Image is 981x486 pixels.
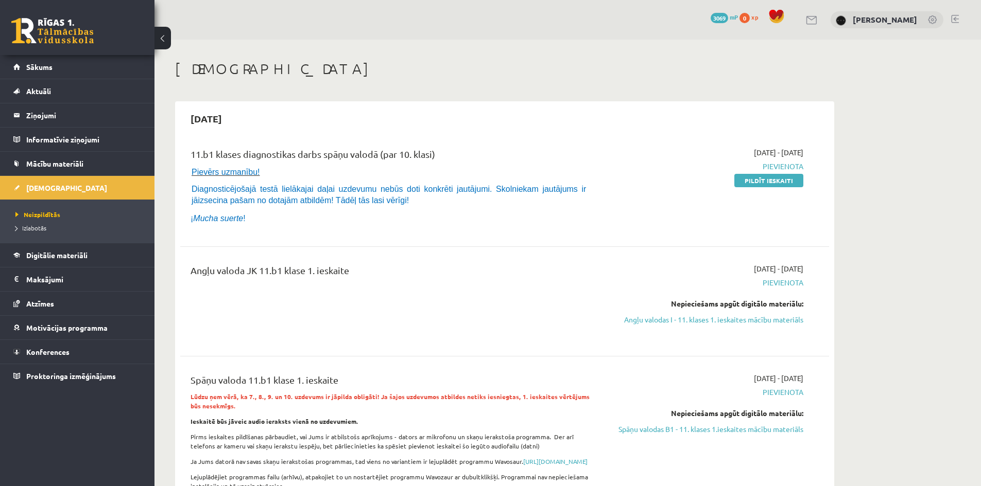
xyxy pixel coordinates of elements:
[191,457,594,466] p: Ja Jums datorā nav savas skaņu ierakstošas programmas, tad viens no variantiem ir lejuplādēt prog...
[15,210,60,219] span: Neizpildītās
[175,60,834,78] h1: [DEMOGRAPHIC_DATA]
[730,13,738,21] span: mP
[609,387,803,398] span: Pievienota
[609,161,803,172] span: Pievienota
[739,13,763,21] a: 0 xp
[13,128,142,151] a: Informatīvie ziņojumi
[15,223,144,232] a: Izlabotās
[26,183,107,192] span: [DEMOGRAPHIC_DATA]
[192,168,260,176] span: Pievērs uzmanību!
[13,243,142,267] a: Digitālie materiāli
[13,55,142,79] a: Sākums
[191,373,594,392] div: Spāņu valoda 11.b1 klase 1. ieskaite
[754,263,803,274] span: [DATE] - [DATE]
[26,347,70,356] span: Konferences
[11,18,94,44] a: Rīgas 1. Tālmācības vidusskola
[191,392,590,410] strong: Lūdzu ņem vērā, ka 7., 8., 9. un 10. uzdevums ir jāpilda obligāti! Ja šajos uzdevumos atbildes ne...
[754,147,803,158] span: [DATE] - [DATE]
[523,457,588,465] a: [URL][DOMAIN_NAME]
[13,364,142,388] a: Proktoringa izmēģinājums
[609,424,803,435] a: Spāņu valodas B1 - 11. klases 1.ieskaites mācību materiāls
[26,159,83,168] span: Mācību materiāli
[609,277,803,288] span: Pievienota
[26,62,53,71] span: Sākums
[13,152,142,175] a: Mācību materiāli
[26,128,142,151] legend: Informatīvie ziņojumi
[15,224,46,232] span: Izlabotās
[26,323,108,332] span: Motivācijas programma
[853,14,917,25] a: [PERSON_NAME]
[26,250,88,260] span: Digitālie materiāli
[13,176,142,200] a: [DEMOGRAPHIC_DATA]
[26,267,142,291] legend: Maksājumi
[734,174,803,187] a: Pildīt ieskaiti
[836,15,846,26] img: Ansis Eglājs
[609,408,803,419] div: Nepieciešams apgūt digitālo materiālu:
[754,373,803,384] span: [DATE] - [DATE]
[609,298,803,309] div: Nepieciešams apgūt digitālo materiālu:
[13,340,142,364] a: Konferences
[191,432,594,451] p: Pirms ieskaites pildīšanas pārbaudiet, vai Jums ir atbilstošs aprīkojums - dators ar mikrofonu un...
[15,210,144,219] a: Neizpildītās
[13,79,142,103] a: Aktuāli
[26,371,116,381] span: Proktoringa izmēģinājums
[192,185,586,205] span: Diagnosticējošajā testā lielākajai daļai uzdevumu nebūs doti konkrēti jautājumi. Skolniekam jautā...
[13,316,142,339] a: Motivācijas programma
[711,13,738,21] a: 3069 mP
[191,147,594,166] div: 11.b1 klases diagnostikas darbs spāņu valodā (par 10. klasi)
[13,103,142,127] a: Ziņojumi
[191,417,358,425] strong: Ieskaitē būs jāveic audio ieraksts vienā no uzdevumiem.
[751,13,758,21] span: xp
[193,214,243,223] i: Mucha suerte
[13,292,142,315] a: Atzīmes
[26,86,51,96] span: Aktuāli
[26,103,142,127] legend: Ziņojumi
[191,214,246,223] span: ¡ !
[739,13,750,23] span: 0
[711,13,728,23] span: 3069
[13,267,142,291] a: Maksājumi
[191,263,594,282] div: Angļu valoda JK 11.b1 klase 1. ieskaite
[609,314,803,325] a: Angļu valodas I - 11. klases 1. ieskaites mācību materiāls
[180,106,232,131] h2: [DATE]
[26,299,54,308] span: Atzīmes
